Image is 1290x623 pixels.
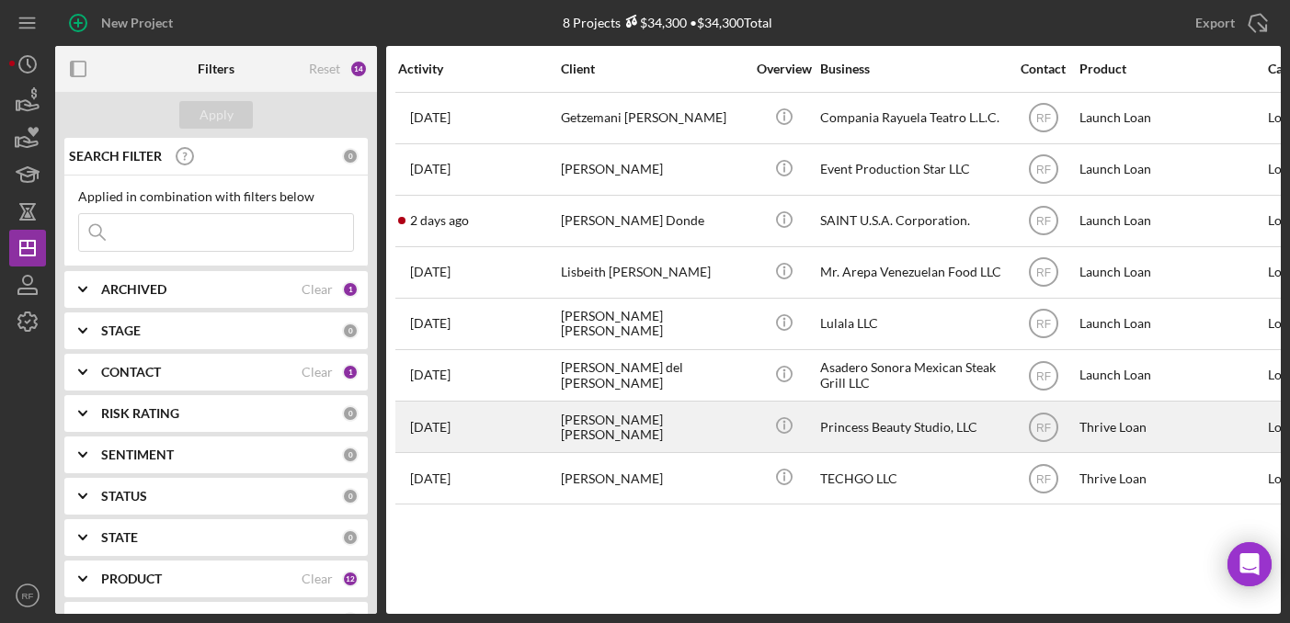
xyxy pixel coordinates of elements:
[1036,421,1051,434] text: RF
[563,15,772,30] div: 8 Projects • $34,300 Total
[820,197,1004,245] div: SAINT U.S.A. Corporation.
[1036,318,1051,331] text: RF
[1079,248,1263,297] div: Launch Loan
[101,365,161,379] b: CONTACT
[1079,300,1263,348] div: Launch Loan
[1079,454,1263,503] div: Thrive Loan
[349,60,368,78] div: 14
[1079,351,1263,400] div: Launch Loan
[749,62,818,76] div: Overview
[561,300,745,348] div: [PERSON_NAME] [PERSON_NAME]
[342,447,359,463] div: 0
[410,471,451,486] time: 2025-09-08 22:19
[1036,369,1051,382] text: RF
[820,351,1004,400] div: Asadero Sonora Mexican Steak Grill LLC
[820,300,1004,348] div: Lulala LLC
[200,101,234,129] div: Apply
[561,402,745,451] div: [PERSON_NAME] [PERSON_NAME]
[1079,197,1263,245] div: Launch Loan
[101,489,147,504] b: STATUS
[1009,62,1078,76] div: Contact
[302,572,333,586] div: Clear
[1036,266,1051,279] text: RF
[9,577,46,614] button: RF
[820,62,1004,76] div: Business
[342,488,359,504] div: 0
[1079,62,1263,76] div: Product
[179,101,253,129] button: Apply
[820,454,1004,503] div: TECHGO LLC
[1177,5,1281,41] button: Export
[410,213,469,228] time: 2025-10-07 21:50
[820,94,1004,142] div: Compania Rayuela Teatro L.L.C.
[101,282,166,297] b: ARCHIVED
[398,62,559,76] div: Activity
[1079,402,1263,451] div: Thrive Loan
[101,5,173,41] div: New Project
[1036,164,1051,176] text: RF
[561,197,745,245] div: [PERSON_NAME] Donde
[410,316,451,331] time: 2025-08-29 17:57
[342,364,359,380] div: 1
[1227,542,1272,586] div: Open Intercom Messenger
[1079,94,1263,142] div: Launch Loan
[101,447,174,462] b: SENTIMENT
[410,265,451,279] time: 2025-09-11 16:14
[78,189,354,204] div: Applied in combination with filters below
[342,571,359,587] div: 12
[820,402,1004,451] div: Princess Beauty Studio, LLC
[410,420,451,435] time: 2025-07-23 17:09
[309,62,340,76] div: Reset
[1036,215,1051,228] text: RF
[1195,5,1235,41] div: Export
[621,15,687,30] div: $34,300
[1036,112,1051,125] text: RF
[55,5,191,41] button: New Project
[302,365,333,379] div: Clear
[561,94,745,142] div: Getzemani [PERSON_NAME]
[101,530,138,545] b: STATE
[820,145,1004,194] div: Event Production Star LLC
[1036,472,1051,485] text: RF
[22,591,34,601] text: RF
[342,529,359,546] div: 0
[1079,145,1263,194] div: Launch Loan
[342,405,359,422] div: 0
[342,148,359,164] div: 0
[561,351,745,400] div: [PERSON_NAME] del [PERSON_NAME]
[410,162,451,176] time: 2025-10-03 04:36
[69,149,162,164] b: SEARCH FILTER
[101,572,162,586] b: PRODUCT
[561,454,745,503] div: [PERSON_NAME]
[410,110,451,125] time: 2025-09-21 03:35
[410,368,451,382] time: 2025-08-14 19:05
[198,62,234,76] b: Filters
[342,281,359,298] div: 1
[101,406,179,421] b: RISK RATING
[561,62,745,76] div: Client
[342,323,359,339] div: 0
[302,282,333,297] div: Clear
[820,248,1004,297] div: Mr. Arepa Venezuelan Food LLC
[561,145,745,194] div: [PERSON_NAME]
[561,248,745,297] div: Lisbeith [PERSON_NAME]
[101,323,141,338] b: STAGE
